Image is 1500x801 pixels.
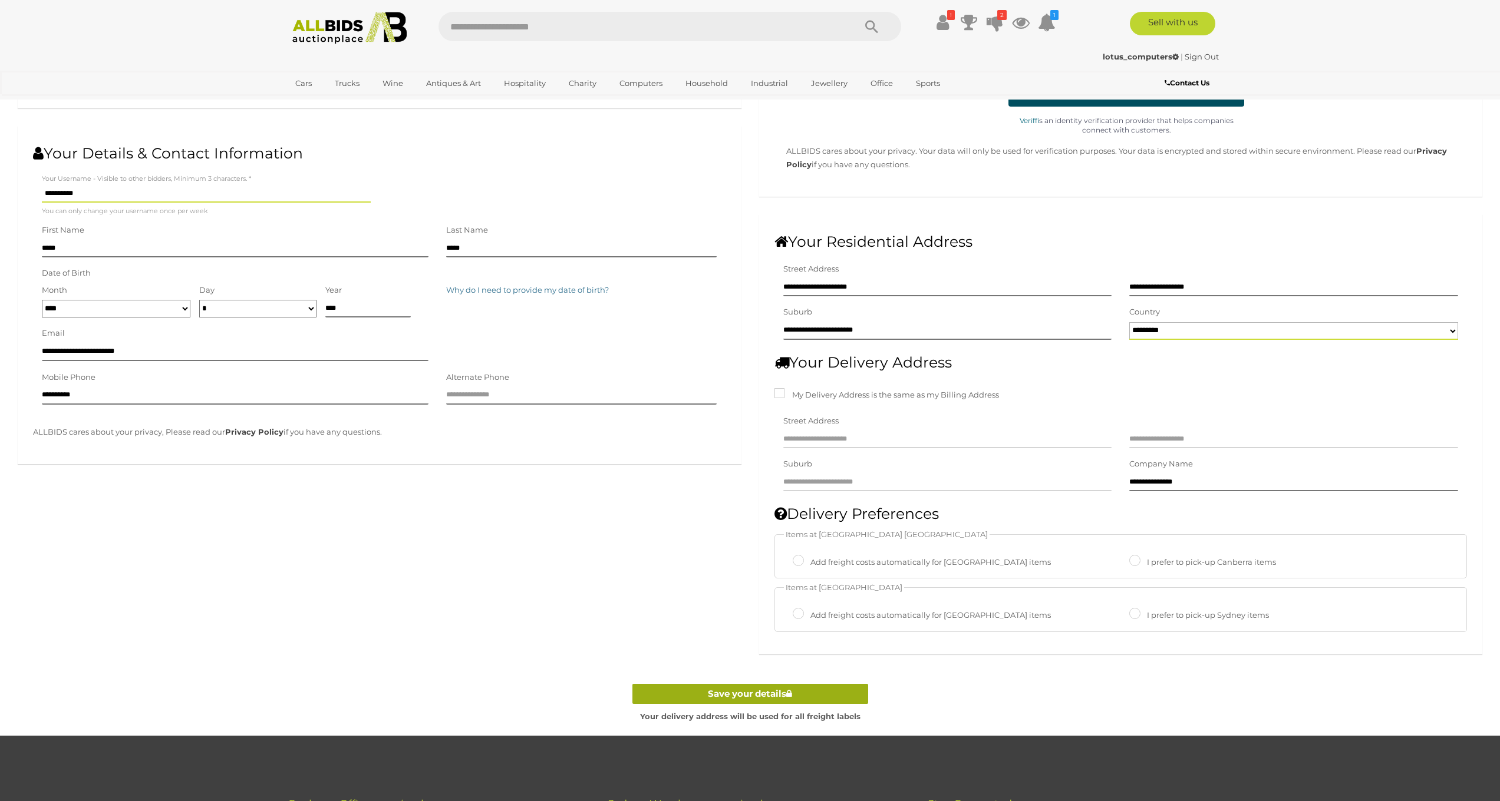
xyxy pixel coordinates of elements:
span: Why do I need to provide my date of birth? [446,285,609,294]
strong: lotus_computers [1103,52,1179,61]
label: I prefer to pick-up Canberra items [1129,555,1276,569]
i: ! [947,10,955,20]
i: 2 [997,10,1007,20]
a: Computers [612,74,670,93]
img: Allbids.com.au [286,12,414,44]
a: Save your details [632,684,868,704]
label: Company Name [1129,457,1193,471]
label: Items at [GEOGRAPHIC_DATA] [GEOGRAPHIC_DATA] [784,529,990,540]
a: Contact Us [1165,77,1212,90]
a: Jewellery [803,74,855,93]
a: Office [863,74,901,93]
a: [GEOGRAPHIC_DATA] [288,93,387,112]
small: You can only change your username once per week [42,206,208,217]
span: | [1181,52,1183,61]
label: Year [325,283,342,297]
label: Date of Birth [42,266,91,280]
label: Suburb [783,305,812,319]
a: 2 [986,12,1004,33]
a: Charity [561,74,604,93]
button: Search [842,12,901,41]
label: Alternate Phone [446,370,509,384]
a: Cars [288,74,319,93]
label: Add freight costs automatically for [GEOGRAPHIC_DATA] items [793,555,1051,569]
label: Email [42,326,65,340]
label: Items at [GEOGRAPHIC_DATA] [784,582,904,593]
a: Household [678,74,736,93]
h2: Delivery Preferences [774,506,1468,522]
h2: Your Residential Address [774,234,1468,250]
label: Country [1129,305,1160,319]
label: Suburb [783,457,812,471]
a: Privacy Policy [225,427,283,436]
a: Sports [908,74,948,93]
label: Day [199,283,215,297]
i: 1 [1050,10,1059,20]
a: Antiques & Art [418,74,489,93]
a: Sell with us [1130,12,1215,35]
p: ALLBIDS cares about your privacy, Please read our if you have any questions. [33,425,726,439]
label: Add freight costs automatically for [GEOGRAPHIC_DATA] items [793,608,1051,622]
h2: Your Delivery Address [774,355,1468,371]
label: I prefer to pick-up Sydney items [1129,608,1269,622]
a: Veriff [1020,116,1039,125]
strong: Your delivery address will be used for all freight labels [640,711,861,721]
label: My Delivery Address is the same as my Billing Address [774,388,999,402]
label: Last Name [446,223,488,237]
a: ! [934,12,952,33]
label: Month [42,283,67,297]
label: Mobile Phone [42,370,95,384]
b: Contact Us [1165,78,1209,87]
p: is an identity verification provider that helps companies connect with customers. [1008,116,1244,135]
a: Industrial [743,74,796,93]
a: 1 [1038,12,1056,33]
label: Street Address [783,262,839,276]
a: Wine [375,74,411,93]
a: Trucks [327,74,367,93]
a: Sign Out [1185,52,1219,61]
p: ALLBIDS cares about your privacy. Your data will only be used for verification purposes. Your dat... [786,144,1468,172]
a: lotus_computers [1103,52,1181,61]
a: Hospitality [496,74,553,93]
label: First Name [42,223,84,237]
h2: Your Details & Contact Information [33,145,726,162]
label: Street Address [783,414,839,428]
